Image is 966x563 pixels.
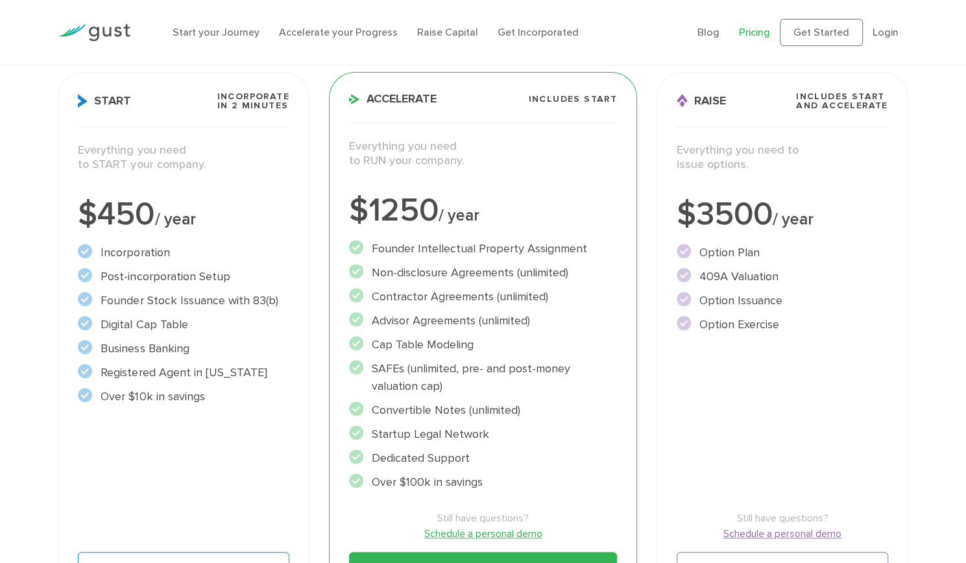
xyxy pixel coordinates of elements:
span: Incorporate in 2 Minutes [217,92,289,110]
span: Includes START [528,95,617,104]
li: Advisor Agreements (unlimited) [349,312,617,329]
a: Accelerate your Progress [278,26,397,38]
a: Schedule a personal demo [349,526,617,542]
li: Over $100k in savings [349,473,617,491]
p: Everything you need to issue options. [677,143,888,173]
li: Option Issuance [677,292,888,309]
span: / year [439,206,479,225]
img: Gust Logo [58,24,130,42]
span: Raise [677,94,726,108]
div: $450 [78,198,289,231]
li: Business Banking [78,340,289,357]
a: Get Started [780,19,863,46]
a: Login [873,26,899,38]
a: Start your Journey [172,26,259,38]
li: Dedicated Support [349,449,617,467]
li: Cap Table Modeling [349,336,617,353]
li: SAFEs (unlimited, pre- and post-money valuation cap) [349,360,617,395]
span: Accelerate [349,93,437,105]
p: Everything you need to START your company. [78,143,289,173]
li: Digital Cap Table [78,316,289,333]
p: Everything you need to RUN your company. [349,139,617,169]
li: Over $10k in savings [78,388,289,405]
li: 409A Valuation [677,268,888,285]
li: Founder Stock Issuance with 83(b) [78,292,289,309]
img: Start Icon X2 [78,94,88,108]
div: $1250 [349,195,617,227]
span: Still have questions? [349,510,617,526]
li: Option Plan [677,244,888,261]
li: Startup Legal Network [349,425,617,443]
div: $3500 [677,198,888,231]
li: Founder Intellectual Property Assignment [349,240,617,258]
span: Includes START and ACCELERATE [796,92,888,110]
li: Post-incorporation Setup [78,268,289,285]
a: Schedule a personal demo [677,526,888,542]
img: Raise Icon [677,94,688,108]
li: Incorporation [78,244,289,261]
li: Option Exercise [677,316,888,333]
span: / year [773,210,814,229]
a: Raise Capital [417,26,477,38]
span: / year [154,210,195,229]
img: Accelerate Icon [349,94,360,104]
li: Registered Agent in [US_STATE] [78,364,289,381]
a: Pricing [739,26,770,38]
span: Start [78,94,131,108]
a: Get Incorporated [497,26,578,38]
span: Still have questions? [677,510,888,526]
li: Convertible Notes (unlimited) [349,401,617,419]
a: Blog [697,26,719,38]
li: Contractor Agreements (unlimited) [349,288,617,305]
li: Non-disclosure Agreements (unlimited) [349,264,617,281]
